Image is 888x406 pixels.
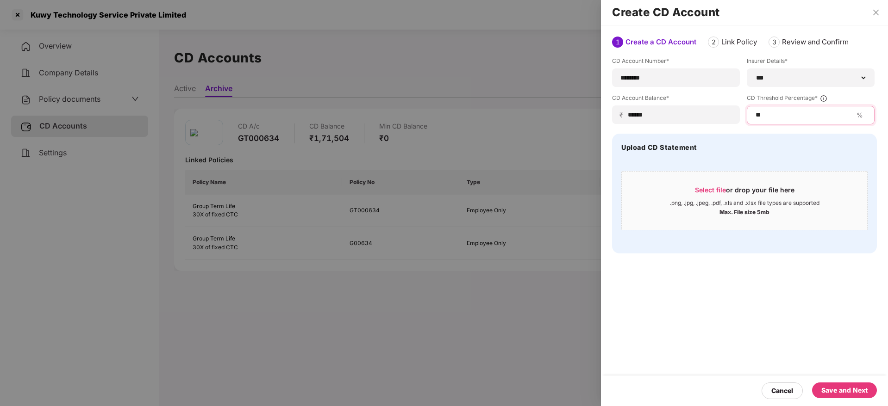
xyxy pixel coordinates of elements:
h4: Upload CD Statement [621,143,697,152]
label: CD Account Balance* [612,94,740,105]
label: CD Threshold Percentage* [747,94,875,106]
div: 2 [708,37,719,48]
div: or drop your file here [695,185,794,199]
div: Link Policy [721,37,757,47]
label: CD Account Number* [612,57,740,68]
div: Save and Next [821,385,868,395]
span: Select file [695,186,726,194]
img: svg+xml;base64,PHN2ZyBpZD0iSW5mbyIgeG1sbnM9Imh0dHA6Ly93d3cudzMub3JnLzIwMDAvc3ZnIiB3aWR0aD0iMTQiIG... [820,95,827,102]
span: ₹ [619,111,627,119]
span: close [872,9,880,16]
label: Insurer Details* [747,57,875,68]
button: Close [869,8,882,17]
div: Create a CD Account [625,37,696,47]
div: 3 [769,37,780,48]
div: Review and Confirm [782,37,849,47]
span: Select fileor drop your file here.png, .jpg, .jpeg, .pdf, .xls and .xlsx file types are supported... [622,178,867,223]
div: 1 [612,37,623,48]
div: Max. File size 5mb [719,207,769,216]
div: .png, .jpg, .jpeg, .pdf, .xls and .xlsx file types are supported [670,199,819,207]
span: % [853,111,867,119]
h2: Create CD Account [612,7,877,18]
div: Cancel [771,386,793,396]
